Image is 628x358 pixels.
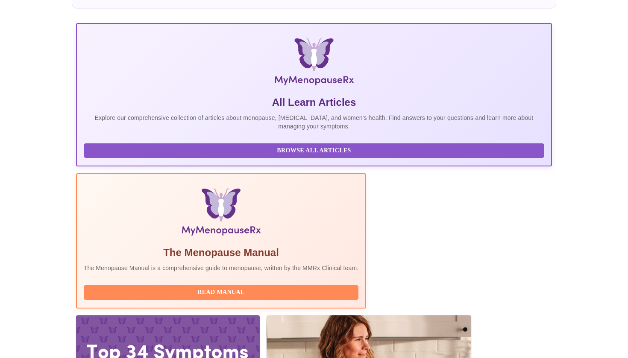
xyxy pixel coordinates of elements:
p: Explore our comprehensive collection of articles about menopause, [MEDICAL_DATA], and women's hea... [84,114,545,131]
h5: The Menopause Manual [84,246,359,259]
span: Read Manual [92,287,350,298]
button: Read Manual [84,285,359,300]
img: Menopause Manual [127,188,315,239]
img: MyMenopauseRx Logo [155,38,473,89]
a: Read Manual [84,288,361,295]
p: The Menopause Manual is a comprehensive guide to menopause, written by the MMRx Clinical team. [84,264,359,272]
h5: All Learn Articles [84,96,545,109]
a: Browse All Articles [84,146,547,154]
span: Browse All Articles [92,146,536,156]
button: Browse All Articles [84,143,545,158]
